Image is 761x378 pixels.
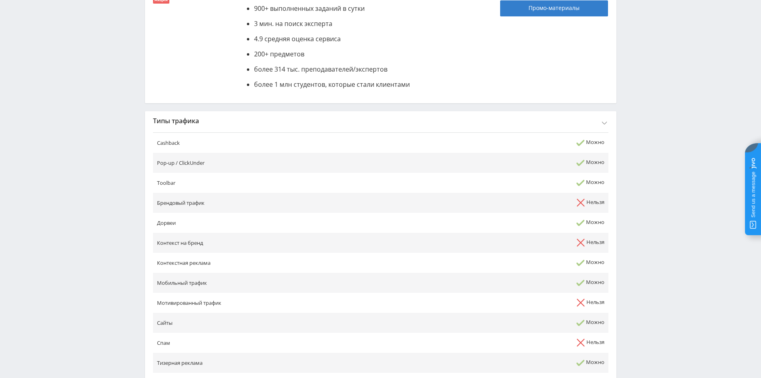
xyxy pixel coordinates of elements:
td: Pop-up / ClickUnder [153,153,463,173]
td: Сайты [153,313,463,333]
td: Дорвеи [153,213,463,233]
td: Контекстная реклама [153,253,463,273]
td: Можно [463,253,608,273]
td: Спам [153,333,463,353]
td: Нельзя [463,233,608,253]
td: Можно [463,153,608,173]
span: 3 мин. на поиск эксперта [254,19,332,28]
td: Можно [463,353,608,373]
span: 200+ предметов [254,50,304,58]
td: Можно [463,173,608,193]
span: Промо-материалы [529,5,580,11]
td: Можно [463,133,608,153]
td: Нельзя [463,193,608,213]
div: Типы трафика [145,111,616,130]
span: более 1 млн студентов, которые стали клиентами [254,80,410,89]
a: Промо-материалы [500,0,608,16]
td: Можно [463,273,608,293]
td: Cashback [153,133,463,153]
td: Можно [463,213,608,233]
span: 4.9 средняя оценка сервиса [254,34,341,43]
td: Можно [463,313,608,333]
td: Мобильный трафик [153,273,463,293]
span: более 314 тыс. преподавателей/экспертов [254,65,387,74]
td: Мотивированный трафик [153,293,463,313]
td: Тизерная реклама [153,353,463,373]
td: Нельзя [463,293,608,313]
td: Брендовый трафик [153,193,463,213]
span: 900+ выполненных заданий в сутки [254,4,365,13]
td: Контекст на бренд [153,233,463,253]
td: Нельзя [463,333,608,353]
td: Toolbar [153,173,463,193]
